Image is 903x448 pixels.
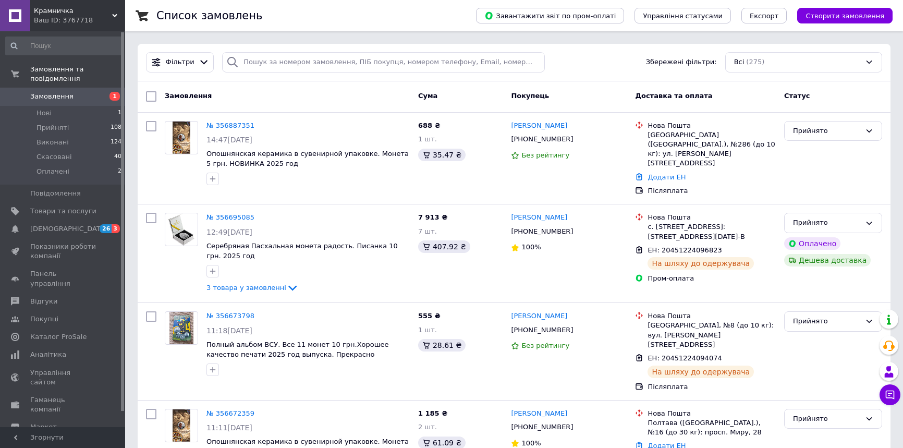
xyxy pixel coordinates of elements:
[418,240,470,253] div: 407.92 ₴
[418,326,437,334] span: 1 шт.
[648,173,686,181] a: Додати ЕН
[100,224,112,233] span: 26
[30,65,125,83] span: Замовлення та повідомлення
[784,92,810,100] span: Статус
[511,121,567,131] a: [PERSON_NAME]
[793,414,861,425] div: Прийнято
[206,150,409,167] a: Опошнянская керамика в сувенирной упаковке. Монета 5 грн. НОВИНКА 2025 год
[165,409,198,442] a: Фото товару
[36,138,69,147] span: Виконані
[114,152,121,162] span: 40
[206,423,252,432] span: 11:11[DATE]
[30,269,96,288] span: Панель управління
[418,135,437,143] span: 1 шт.
[648,274,776,283] div: Пром-оплата
[793,126,861,137] div: Прийнято
[118,108,121,118] span: 1
[643,12,723,20] span: Управління статусами
[484,11,616,20] span: Завантажити звіт по пром-оплаті
[34,6,112,16] span: Крамничка
[648,409,776,418] div: Нова Пошта
[418,122,441,129] span: 688 ₴
[521,243,541,251] span: 100%
[521,342,569,349] span: Без рейтингу
[648,321,776,349] div: [GEOGRAPHIC_DATA], №8 (до 10 кг): вул. [PERSON_NAME][STREET_ADDRESS]
[509,323,575,337] div: [PHONE_NUMBER]
[746,58,764,66] span: (275)
[206,122,254,129] a: № 356887351
[206,326,252,335] span: 11:18[DATE]
[156,9,262,22] h1: Список замовлень
[165,213,198,246] a: Фото товару
[165,92,212,100] span: Замовлення
[418,149,466,161] div: 35.47 ₴
[173,409,190,442] img: Фото товару
[648,382,776,392] div: Післяплата
[793,217,861,228] div: Прийнято
[418,213,447,221] span: 7 913 ₴
[793,316,861,327] div: Прийнято
[165,121,198,154] a: Фото товару
[111,123,121,132] span: 108
[648,257,754,270] div: На шляху до одержувача
[206,284,286,292] span: 3 товара у замовленні
[5,37,123,55] input: Пошук
[30,242,96,261] span: Показники роботи компанії
[509,225,575,238] div: [PHONE_NUMBER]
[36,123,69,132] span: Прийняті
[111,138,121,147] span: 124
[648,213,776,222] div: Нова Пошта
[648,121,776,130] div: Нова Пошта
[648,354,722,362] span: ЕН: 20451224094074
[646,57,717,67] span: Збережені фільтри:
[741,8,787,23] button: Експорт
[30,395,96,414] span: Гаманець компанії
[109,92,120,101] span: 1
[112,224,120,233] span: 3
[787,11,893,19] a: Створити замовлення
[30,92,74,101] span: Замовлення
[648,418,776,437] div: Полтава ([GEOGRAPHIC_DATA].), №16 (до 30 кг): просп. Миру, 28
[521,439,541,447] span: 100%
[511,92,549,100] span: Покупець
[30,207,96,216] span: Товари та послуги
[30,332,87,342] span: Каталог ProSale
[166,57,194,67] span: Фільтри
[648,246,722,254] span: ЕН: 20451224096823
[648,222,776,241] div: с. [STREET_ADDRESS]: [STREET_ADDRESS][DATE]-В
[30,368,96,387] span: Управління сайтом
[418,409,447,417] span: 1 185 ₴
[418,339,466,352] div: 28.61 ₴
[34,16,125,25] div: Ваш ID: 3767718
[30,297,57,306] span: Відгуки
[648,186,776,196] div: Післяплата
[418,312,441,320] span: 555 ₴
[476,8,624,23] button: Завантажити звіт по пром-оплаті
[36,167,69,176] span: Оплачені
[173,122,190,154] img: Фото товару
[509,132,575,146] div: [PHONE_NUMBER]
[521,151,569,159] span: Без рейтингу
[30,350,66,359] span: Аналітика
[635,92,712,100] span: Доставка та оплата
[206,409,254,417] a: № 356672359
[36,108,52,118] span: Нові
[30,189,81,198] span: Повідомлення
[30,422,57,432] span: Маркет
[206,136,252,144] span: 14:47[DATE]
[648,366,754,378] div: На шляху до одержувача
[206,284,299,292] a: 3 товара у замовленні
[206,312,254,320] a: № 356673798
[118,167,121,176] span: 2
[36,152,72,162] span: Скасовані
[750,12,779,20] span: Експорт
[784,254,871,267] div: Дешева доставка
[168,213,195,246] img: Фото товару
[206,341,389,368] a: Полный альбом ВСУ. Все 11 монет 10 грн.Хорошее качество печати 2025 год выпуска. Прекрасно подойд...
[634,8,731,23] button: Управління статусами
[206,242,398,260] a: Серебряная Пасхальная монета радость. Писанка 10 грн. 2025 год
[165,311,198,345] a: Фото товару
[509,420,575,434] div: [PHONE_NUMBER]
